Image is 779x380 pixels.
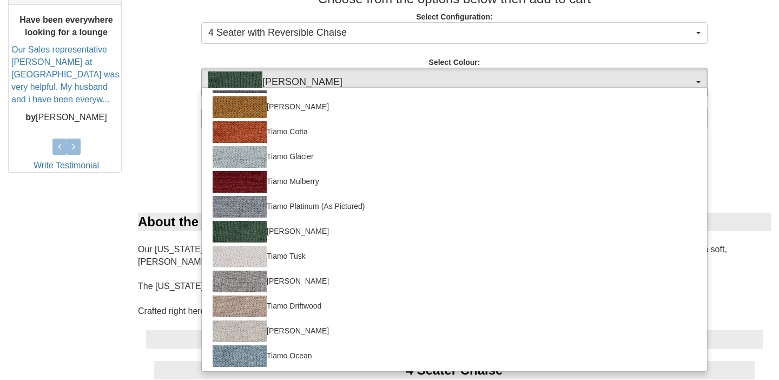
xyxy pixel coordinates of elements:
[11,111,121,123] p: [PERSON_NAME]
[202,344,707,369] a: Tiamo Ocean
[201,68,708,97] button: Tiamo Sherwood[PERSON_NAME]
[202,219,707,244] a: [PERSON_NAME]
[429,58,480,67] strong: Select Colour:
[213,121,267,143] img: Tiamo Cotta
[213,96,267,118] img: Tiano Toffee
[213,320,267,342] img: Tiamo Latte
[202,319,707,344] a: [PERSON_NAME]
[138,213,771,231] div: About the [US_STATE]:
[213,271,267,292] img: Tiamo Ash
[146,330,763,349] div: Dimensions:
[208,26,694,40] span: 4 Seater with Reversible Chaise
[213,146,267,168] img: Tiamo Glacier
[213,171,267,193] img: Tiamo Mulberry
[208,71,262,93] img: Tiamo Sherwood
[202,145,707,169] a: Tiamo Glacier
[202,269,707,294] a: [PERSON_NAME]
[202,194,707,219] a: Tiamo Platinum (As Pictured)
[208,71,694,93] span: [PERSON_NAME]
[202,120,707,145] a: Tiamo Cotta
[202,95,707,120] a: [PERSON_NAME]
[11,45,119,103] a: Our Sales representative [PERSON_NAME] at [GEOGRAPHIC_DATA] was very helpful. My husband and i ha...
[201,22,708,44] button: 4 Seater with Reversible Chaise
[213,196,267,218] img: Tiamo Platinum (As Pictured)
[202,294,707,319] a: Tiamo Driftwood
[213,296,267,317] img: Tiamo Driftwood
[213,246,267,267] img: Tiamo Tusk
[213,345,267,367] img: Tiamo Ocean
[25,112,36,121] b: by
[154,361,755,379] div: 4 Seater Chaise
[19,15,113,36] b: Have been everywhere looking for a lounge
[213,221,267,243] img: Tiamo Sherwood
[34,161,99,170] a: Write Testimonial
[202,244,707,269] a: Tiamo Tusk
[202,169,707,194] a: Tiamo Mulberry
[416,12,493,21] strong: Select Configuration:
